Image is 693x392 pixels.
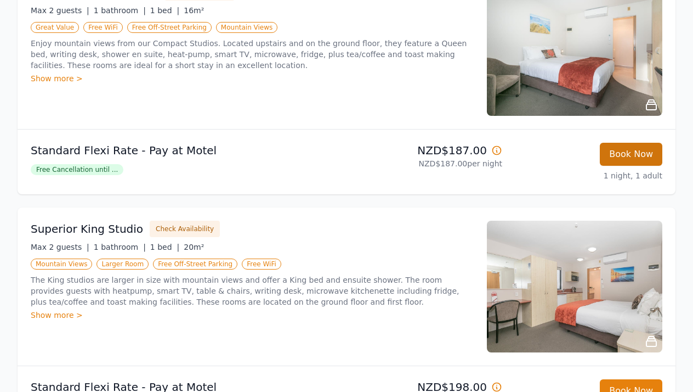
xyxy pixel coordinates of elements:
[216,22,277,33] span: Mountain Views
[83,22,123,33] span: Free WiFi
[242,259,281,270] span: Free WiFi
[31,310,474,321] div: Show more >
[150,221,220,237] button: Check Availability
[31,275,474,307] p: The King studios are larger in size with mountain views and offer a King bed and ensuite shower. ...
[31,143,342,158] p: Standard Flexi Rate - Pay at Motel
[150,243,179,251] span: 1 bed |
[94,243,146,251] span: 1 bathroom |
[31,6,89,15] span: Max 2 guests |
[31,243,89,251] span: Max 2 guests |
[153,259,237,270] span: Free Off-Street Parking
[96,259,149,270] span: Larger Room
[31,221,143,237] h3: Superior King Studio
[351,158,502,169] p: NZD$187.00 per night
[150,6,179,15] span: 1 bed |
[351,143,502,158] p: NZD$187.00
[184,6,204,15] span: 16m²
[511,170,662,181] p: 1 night, 1 adult
[31,73,474,84] div: Show more >
[31,164,123,175] span: Free Cancellation until ...
[94,6,146,15] span: 1 bathroom |
[31,259,92,270] span: Mountain Views
[184,243,204,251] span: 20m²
[31,38,474,71] p: Enjoy mountain views from our Compact Studios. Located upstairs and on the ground floor, they fea...
[127,22,212,33] span: Free Off-Street Parking
[31,22,79,33] span: Great Value
[600,143,662,166] button: Book Now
